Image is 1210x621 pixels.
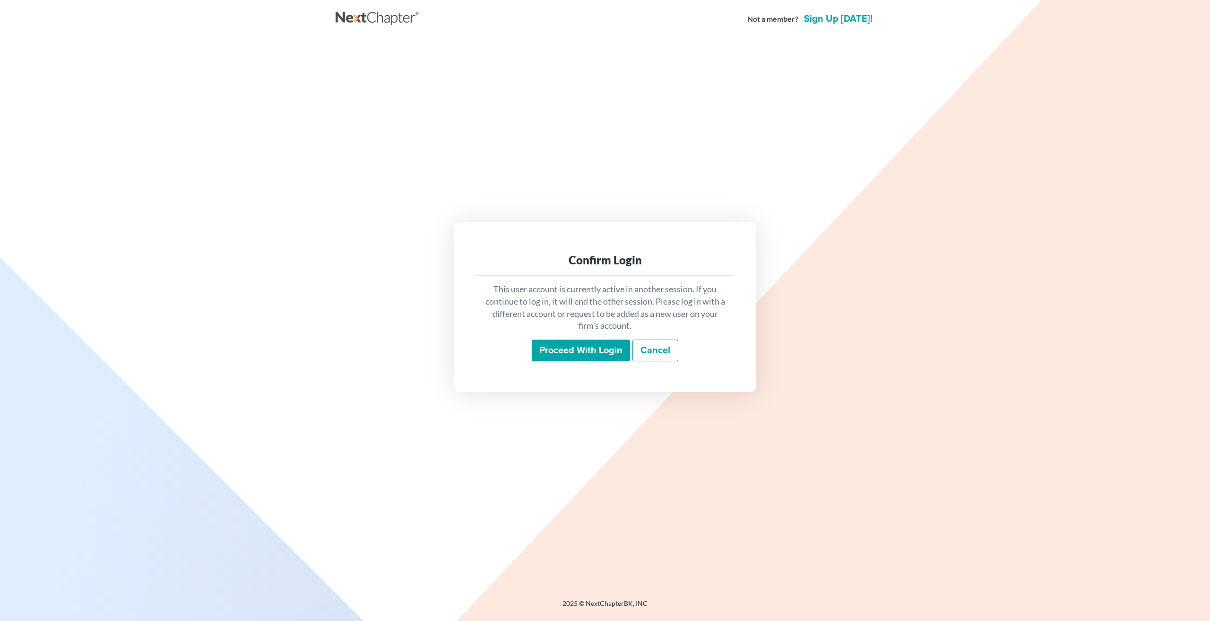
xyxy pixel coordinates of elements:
[484,253,726,268] div: Confirm Login
[802,14,874,24] a: Sign up [DATE]!
[484,283,726,332] p: This user account is currently active in another session. If you continue to log in, it will end ...
[632,340,678,361] a: Cancel
[336,599,874,616] div: 2025 © NextChapterBK, INC
[532,340,630,361] input: Proceed with login
[747,14,798,25] strong: Not a member?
